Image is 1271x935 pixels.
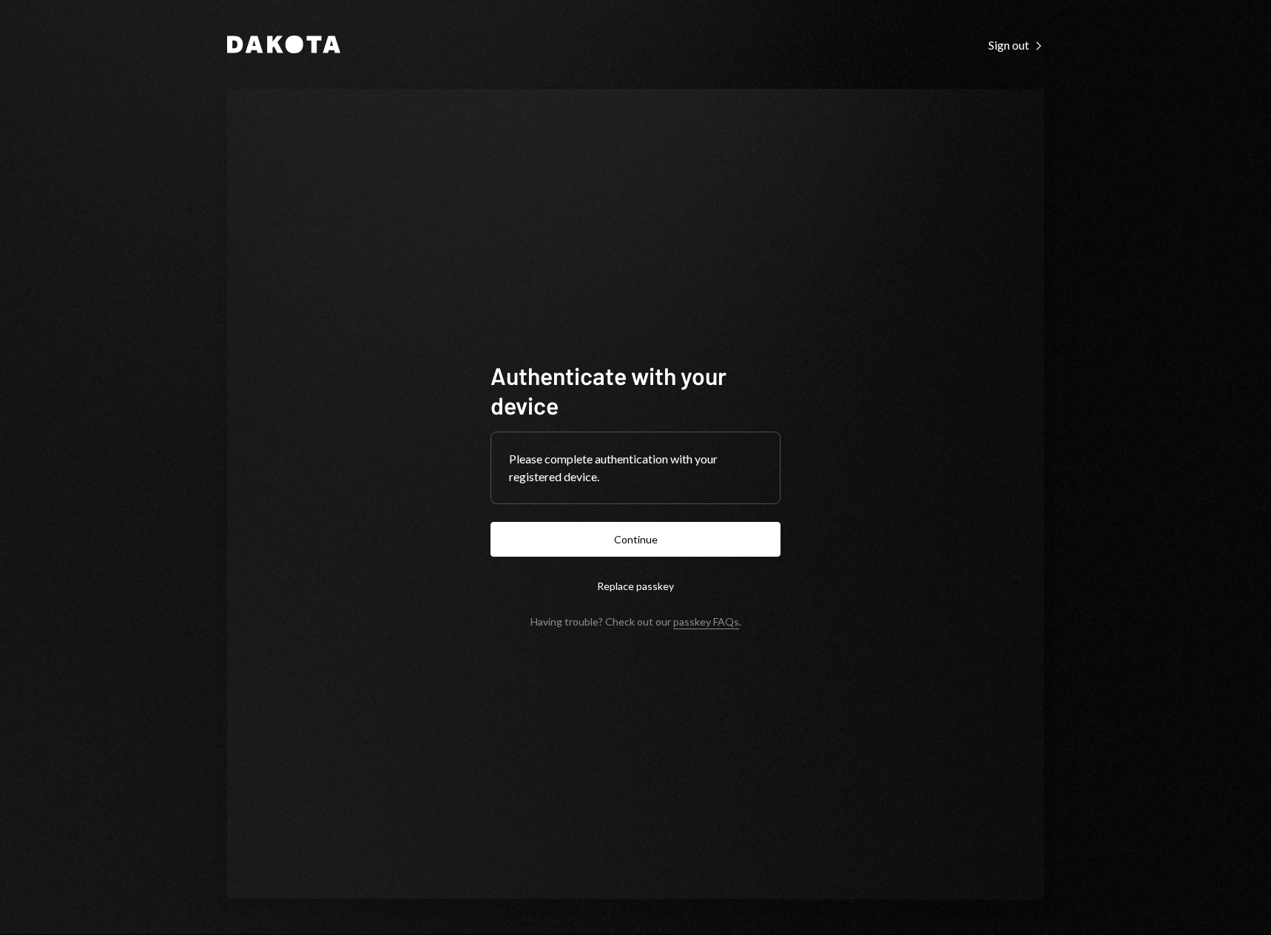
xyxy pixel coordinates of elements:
[530,615,741,628] div: Having trouble? Check out our .
[490,522,781,557] button: Continue
[490,361,781,420] h1: Authenticate with your device
[490,569,781,603] button: Replace passkey
[988,36,1044,53] a: Sign out
[509,450,762,486] div: Please complete authentication with your registered device.
[673,615,739,629] a: passkey FAQs
[988,38,1044,53] div: Sign out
